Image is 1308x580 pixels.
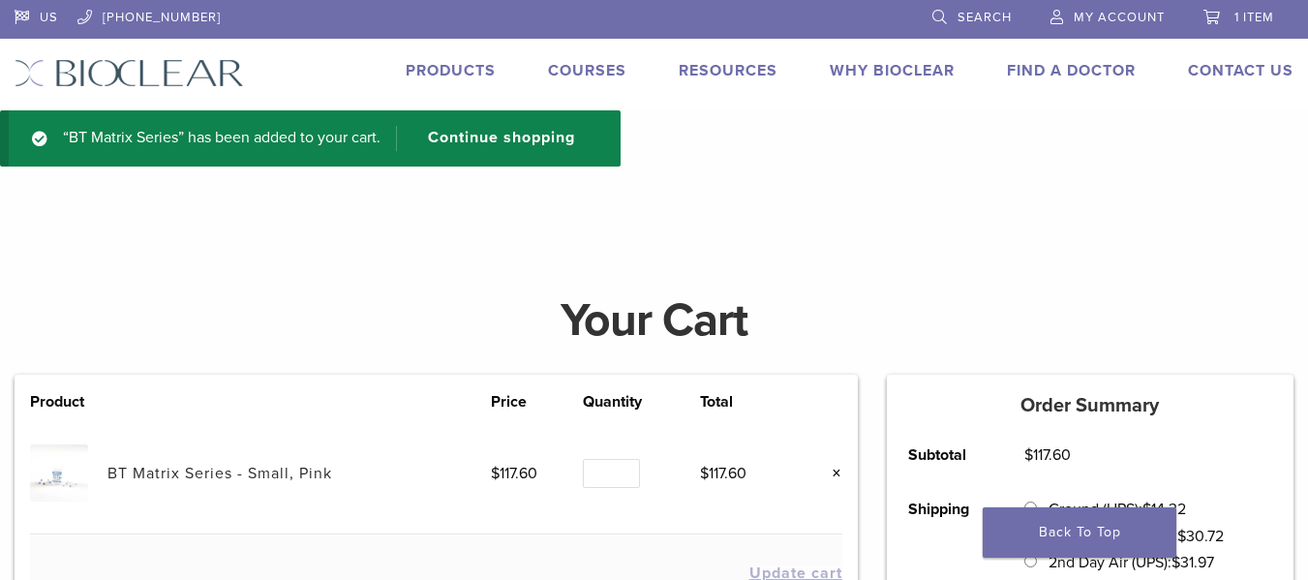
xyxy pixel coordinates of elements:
a: Remove this item [817,461,842,486]
bdi: 117.60 [491,464,537,483]
a: Resources [679,61,777,80]
a: Contact Us [1188,61,1293,80]
span: $ [1171,553,1180,572]
span: $ [1024,445,1033,465]
a: Back To Top [983,507,1176,558]
bdi: 14.32 [1142,500,1186,519]
span: My Account [1074,10,1165,25]
h5: Order Summary [887,394,1293,417]
a: Courses [548,61,626,80]
span: $ [491,464,500,483]
span: $ [700,464,709,483]
span: $ [1142,500,1151,519]
a: Find A Doctor [1007,61,1136,80]
bdi: 117.60 [1024,445,1071,465]
bdi: 117.60 [700,464,746,483]
label: Ground (UPS): [1049,500,1186,519]
a: BT Matrix Series - Small, Pink [107,464,332,483]
a: Products [406,61,496,80]
th: Subtotal [887,428,1003,482]
img: Bioclear [15,59,244,87]
th: Quantity [583,390,700,413]
th: Product [30,390,107,413]
bdi: 31.97 [1171,553,1214,572]
span: 1 item [1234,10,1274,25]
a: Continue shopping [396,126,590,151]
a: Why Bioclear [830,61,955,80]
label: 2nd Day Air (UPS): [1049,553,1214,572]
th: Price [491,390,583,413]
th: Total [700,390,792,413]
span: $ [1177,527,1186,546]
span: Search [958,10,1012,25]
bdi: 30.72 [1177,527,1224,546]
img: BT Matrix Series - Small, Pink [30,444,87,502]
